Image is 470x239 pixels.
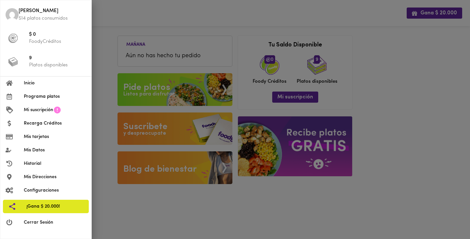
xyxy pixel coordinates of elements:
[19,15,86,22] p: 514 platos consumidos
[24,187,86,194] span: Configuraciones
[24,93,86,100] span: Programa platos
[19,8,86,15] span: [PERSON_NAME]
[26,203,84,210] span: ¡Gana $ 20.000!
[24,160,86,167] span: Historial
[29,31,86,39] span: $ 0
[24,133,86,140] span: Mis tarjetas
[24,219,86,226] span: Cerrar Sesión
[432,201,463,232] iframe: Messagebird Livechat Widget
[29,38,86,45] p: FoodyCréditos
[8,33,18,43] img: foody-creditos-black.png
[29,55,86,62] span: 9
[24,174,86,180] span: Mis Direcciones
[24,80,86,87] span: Inicio
[8,57,18,67] img: platos_menu.png
[24,120,86,127] span: Recarga Créditos
[24,107,53,113] span: Mi suscripción
[29,62,86,69] p: Platos disponibles
[24,147,86,154] span: Mis Datos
